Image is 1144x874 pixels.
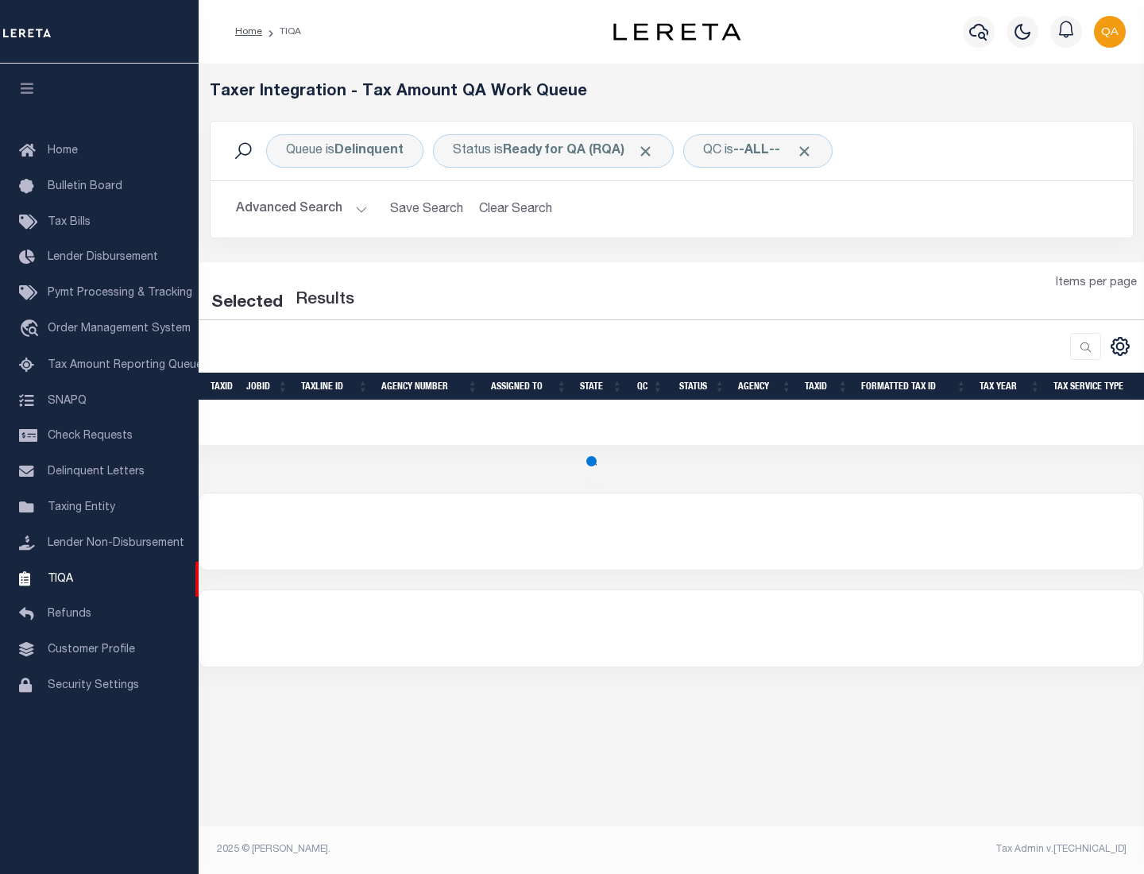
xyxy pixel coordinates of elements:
[1056,275,1137,292] span: Items per page
[48,217,91,228] span: Tax Bills
[796,143,813,160] span: Click to Remove
[236,194,368,225] button: Advanced Search
[48,466,145,478] span: Delinquent Letters
[48,502,115,513] span: Taxing Entity
[855,373,973,400] th: Formatted Tax ID
[683,842,1127,857] div: Tax Admin v.[TECHNICAL_ID]
[375,373,485,400] th: Agency Number
[19,319,44,340] i: travel_explore
[240,373,295,400] th: JobID
[670,373,732,400] th: Status
[204,373,240,400] th: TaxID
[334,145,404,157] b: Delinquent
[205,842,672,857] div: 2025 © [PERSON_NAME].
[48,181,122,192] span: Bulletin Board
[613,23,740,41] img: logo-dark.svg
[48,573,73,584] span: TIQA
[798,373,855,400] th: TaxID
[210,83,1134,102] h5: Taxer Integration - Tax Amount QA Work Queue
[266,134,423,168] div: Click to Edit
[485,373,574,400] th: Assigned To
[629,373,670,400] th: QC
[48,680,139,691] span: Security Settings
[296,288,354,313] label: Results
[48,609,91,620] span: Refunds
[973,373,1047,400] th: Tax Year
[48,395,87,406] span: SNAPQ
[48,323,191,335] span: Order Management System
[381,194,473,225] button: Save Search
[235,27,262,37] a: Home
[48,252,158,263] span: Lender Disbursement
[683,134,833,168] div: Click to Edit
[48,644,135,655] span: Customer Profile
[262,25,301,39] li: TIQA
[48,145,78,157] span: Home
[48,538,184,549] span: Lender Non-Disbursement
[473,194,559,225] button: Clear Search
[48,288,192,299] span: Pymt Processing & Tracking
[211,291,283,316] div: Selected
[48,360,203,371] span: Tax Amount Reporting Queue
[48,431,133,442] span: Check Requests
[637,143,654,160] span: Click to Remove
[1094,16,1126,48] img: svg+xml;base64,PHN2ZyB4bWxucz0iaHR0cDovL3d3dy53My5vcmcvMjAwMC9zdmciIHBvaW50ZXItZXZlbnRzPSJub25lIi...
[433,134,674,168] div: Click to Edit
[503,145,654,157] b: Ready for QA (RQA)
[574,373,629,400] th: State
[295,373,375,400] th: TaxLine ID
[733,145,780,157] b: --ALL--
[732,373,798,400] th: Agency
